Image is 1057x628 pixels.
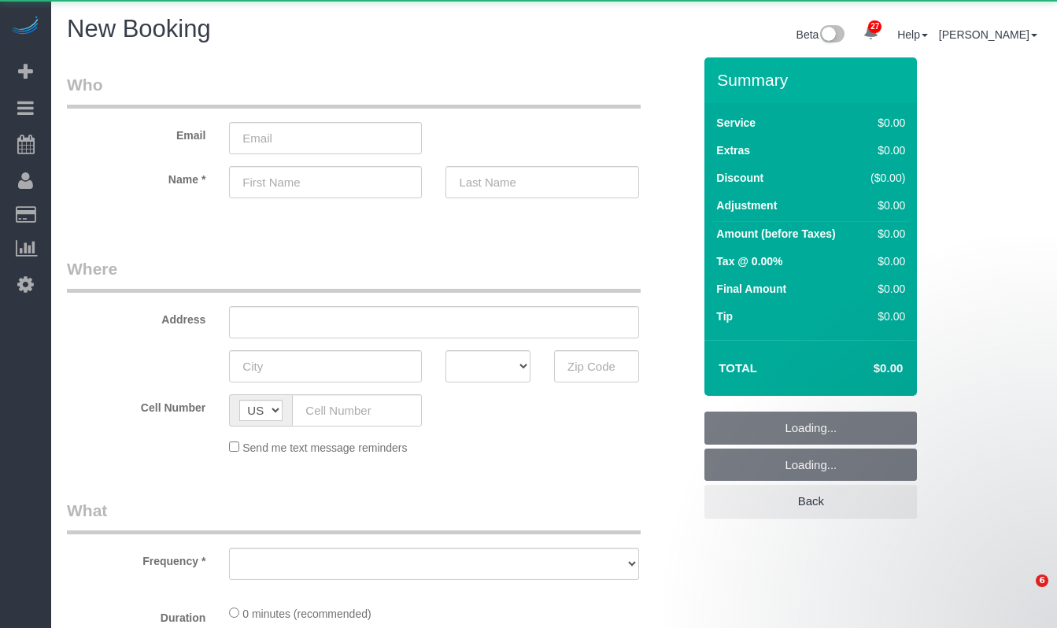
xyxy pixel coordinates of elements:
[716,308,733,324] label: Tip
[554,350,639,382] input: Zip Code
[716,115,756,131] label: Service
[717,71,909,89] h3: Summary
[1003,574,1041,612] iframe: Intercom live chat
[863,281,905,297] div: $0.00
[1036,574,1048,587] span: 6
[716,170,763,186] label: Discount
[863,170,905,186] div: ($0.00)
[716,142,750,158] label: Extras
[55,306,217,327] label: Address
[242,608,371,620] span: 0 minutes (recommended)
[229,166,422,198] input: First Name
[863,115,905,131] div: $0.00
[716,198,777,213] label: Adjustment
[229,122,422,154] input: Email
[55,122,217,143] label: Email
[719,361,757,375] strong: Total
[716,281,786,297] label: Final Amount
[716,226,835,242] label: Amount (before Taxes)
[863,142,905,158] div: $0.00
[716,253,782,269] label: Tax @ 0.00%
[868,20,881,33] span: 27
[819,25,844,46] img: New interface
[796,28,845,41] a: Beta
[863,308,905,324] div: $0.00
[55,394,217,416] label: Cell Number
[856,16,886,50] a: 27
[229,350,422,382] input: City
[445,166,638,198] input: Last Name
[939,28,1037,41] a: [PERSON_NAME]
[55,604,217,626] label: Duration
[67,499,641,534] legend: What
[67,257,641,293] legend: Where
[863,253,905,269] div: $0.00
[897,28,928,41] a: Help
[242,441,407,454] span: Send me text message reminders
[55,548,217,569] label: Frequency *
[863,226,905,242] div: $0.00
[704,485,917,518] a: Back
[292,394,422,427] input: Cell Number
[9,16,41,38] img: Automaid Logo
[863,198,905,213] div: $0.00
[67,73,641,109] legend: Who
[67,15,211,42] span: New Booking
[55,166,217,187] label: Name *
[826,362,903,375] h4: $0.00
